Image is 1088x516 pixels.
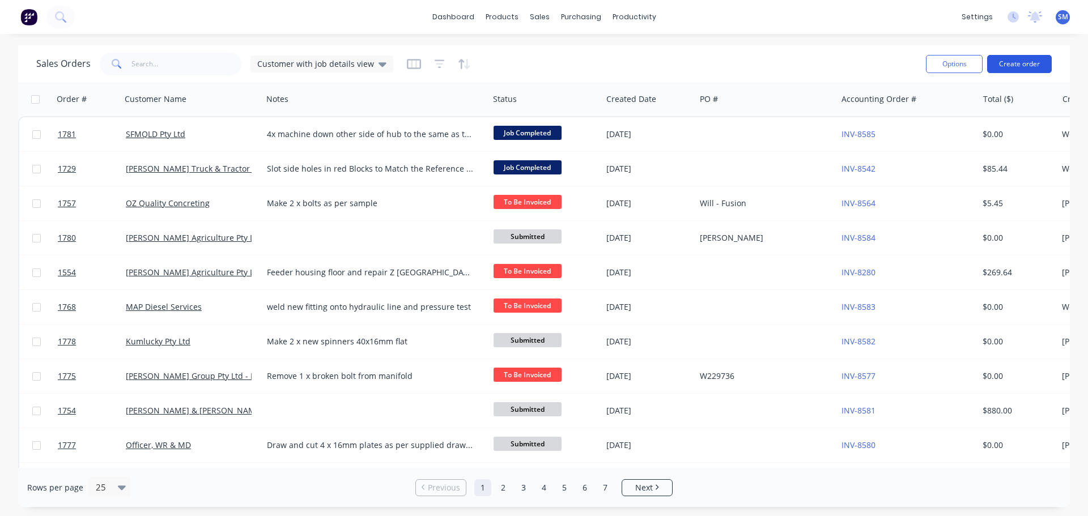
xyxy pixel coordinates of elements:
[428,482,460,493] span: Previous
[58,117,126,151] a: 1781
[606,267,691,278] div: [DATE]
[58,152,126,186] a: 1729
[983,267,1049,278] div: $269.64
[535,479,552,496] a: Page 4
[20,8,37,25] img: Factory
[983,129,1049,140] div: $0.00
[416,482,466,493] a: Previous page
[126,336,190,347] a: Kumlucky Pty Ltd
[267,267,473,278] div: Feeder housing floor and repair Z [GEOGRAPHIC_DATA]
[1058,12,1068,22] span: SM
[58,370,76,382] span: 1775
[58,232,76,244] span: 1780
[524,8,555,25] div: sales
[58,394,126,428] a: 1754
[267,163,473,174] div: Slot side holes in red Blocks to Match the Reference Block bore and Sleeve Middle Holes (Use Blac...
[126,267,262,278] a: [PERSON_NAME] Agriculture Pty Ltd
[841,163,875,174] a: INV-8542
[126,129,185,139] a: SFMQLD Pty Ltd
[27,482,83,493] span: Rows per page
[606,336,691,347] div: [DATE]
[606,232,691,244] div: [DATE]
[841,198,875,208] a: INV-8564
[58,163,76,174] span: 1729
[926,55,983,73] button: Options
[983,336,1049,347] div: $0.00
[607,8,662,25] div: productivity
[841,267,875,278] a: INV-8280
[58,359,126,393] a: 1775
[983,198,1049,209] div: $5.45
[606,93,656,105] div: Created Date
[606,301,691,313] div: [DATE]
[266,93,288,105] div: Notes
[58,463,126,497] a: 1774
[494,333,562,347] span: Submitted
[58,440,76,451] span: 1777
[515,479,532,496] a: Page 3
[126,232,262,243] a: [PERSON_NAME] Agriculture Pty Ltd
[411,479,677,496] ul: Pagination
[126,198,210,208] a: OZ Quality Concreting
[841,440,875,450] a: INV-8580
[58,301,76,313] span: 1768
[267,198,473,209] div: Make 2 x bolts as per sample
[841,336,875,347] a: INV-8582
[427,8,480,25] a: dashboard
[36,58,91,69] h1: Sales Orders
[606,405,691,416] div: [DATE]
[983,370,1049,382] div: $0.00
[597,479,614,496] a: Page 7
[474,479,491,496] a: Page 1 is your current page
[126,370,313,381] a: [PERSON_NAME] Group Pty Ltd - Black Truck & Ag
[257,58,374,70] span: Customer with job details view
[494,368,562,382] span: To Be Invoiced
[841,129,875,139] a: INV-8585
[700,198,826,209] div: Will - Fusion
[126,440,191,450] a: Officer, WR & MD
[494,229,562,244] span: Submitted
[635,482,653,493] span: Next
[267,301,473,313] div: weld new fitting onto hydraulic line and pressure test
[267,129,473,140] div: 4x machine down other side of hub to the same as the spicket on the other side - see photos
[700,93,718,105] div: PO #
[267,440,473,451] div: Draw and cut 4 x 16mm plates as per supplied drawing Make 8 x bushes to suit 1 1/2" pins x 20mm t...
[58,336,76,347] span: 1778
[494,298,562,313] span: To Be Invoiced
[58,428,126,462] a: 1777
[606,198,691,209] div: [DATE]
[495,479,512,496] a: Page 2
[983,163,1049,174] div: $85.44
[987,55,1052,73] button: Create order
[58,186,126,220] a: 1757
[493,93,517,105] div: Status
[556,479,573,496] a: Page 5
[267,370,473,382] div: Remove 1 x broken bolt from manifold
[700,232,826,244] div: [PERSON_NAME]
[606,440,691,451] div: [DATE]
[58,129,76,140] span: 1781
[126,301,202,312] a: MAP Diesel Services
[841,370,875,381] a: INV-8577
[58,325,126,359] a: 1778
[606,129,691,140] div: [DATE]
[841,301,875,312] a: INV-8583
[126,405,263,416] a: [PERSON_NAME] & [PERSON_NAME]
[956,8,998,25] div: settings
[131,53,242,75] input: Search...
[841,232,875,243] a: INV-8584
[57,93,87,105] div: Order #
[58,290,126,324] a: 1768
[700,370,826,382] div: W229736
[983,301,1049,313] div: $0.00
[576,479,593,496] a: Page 6
[58,198,76,209] span: 1757
[841,93,916,105] div: Accounting Order #
[494,160,562,174] span: Job Completed
[983,232,1049,244] div: $0.00
[58,221,126,255] a: 1780
[983,93,1013,105] div: Total ($)
[125,93,186,105] div: Customer Name
[494,402,562,416] span: Submitted
[58,405,76,416] span: 1754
